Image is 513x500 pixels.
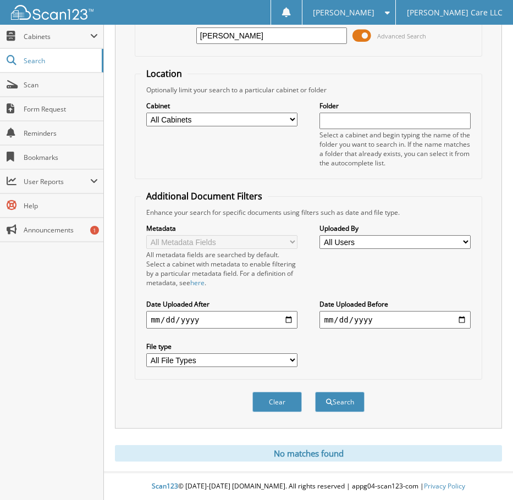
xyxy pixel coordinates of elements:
[141,190,268,202] legend: Additional Document Filters
[104,473,513,500] div: © [DATE]-[DATE] [DOMAIN_NAME]. All rights reserved | appg04-scan123-com |
[319,299,470,309] label: Date Uploaded Before
[377,32,426,40] span: Advanced Search
[315,392,365,412] button: Search
[11,5,93,20] img: scan123-logo-white.svg
[146,250,297,287] div: All metadata fields are searched by default. Select a cabinet with metadata to enable filtering b...
[146,311,297,329] input: start
[458,447,513,500] iframe: Chat Widget
[115,445,502,462] div: No matches found
[190,278,205,287] a: here
[319,224,470,233] label: Uploaded By
[24,32,90,41] span: Cabinets
[313,9,374,16] span: [PERSON_NAME]
[90,226,99,235] div: 1
[24,129,98,138] span: Reminders
[424,481,465,491] a: Privacy Policy
[146,224,297,233] label: Metadata
[141,68,187,80] legend: Location
[152,481,178,491] span: Scan123
[146,299,297,309] label: Date Uploaded After
[319,130,470,168] div: Select a cabinet and begin typing the name of the folder you want to search in. If the name match...
[146,101,297,110] label: Cabinet
[141,85,476,95] div: Optionally limit your search to a particular cabinet or folder
[141,208,476,217] div: Enhance your search for specific documents using filters such as date and file type.
[24,56,96,65] span: Search
[24,153,98,162] span: Bookmarks
[24,225,98,235] span: Announcements
[24,201,98,210] span: Help
[319,101,470,110] label: Folder
[146,342,297,351] label: File type
[24,104,98,114] span: Form Request
[24,80,98,90] span: Scan
[319,311,470,329] input: end
[252,392,302,412] button: Clear
[407,9,503,16] span: [PERSON_NAME] Care LLC
[24,177,90,186] span: User Reports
